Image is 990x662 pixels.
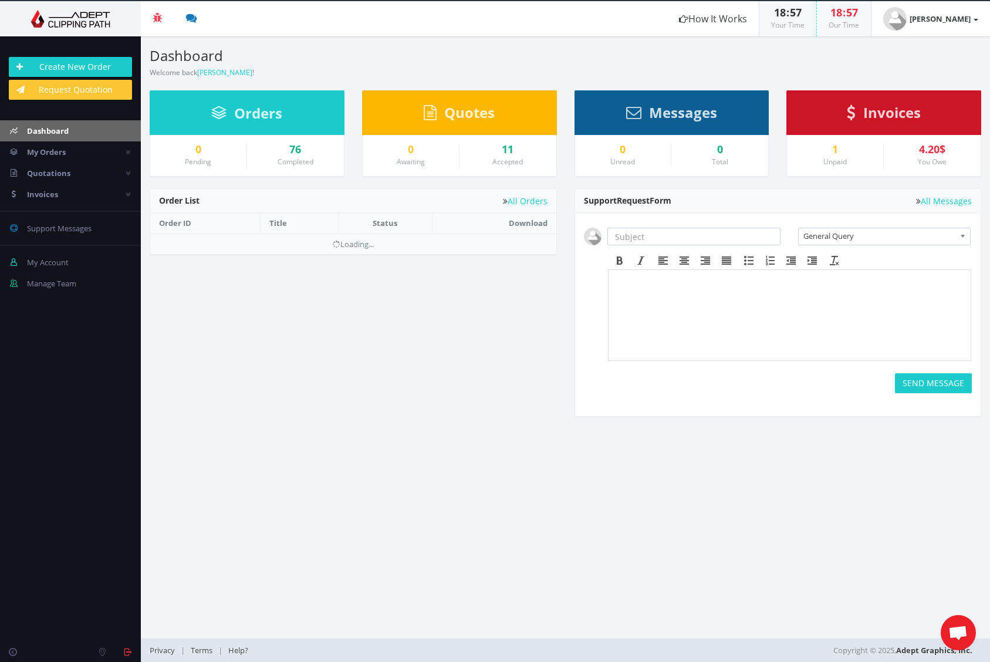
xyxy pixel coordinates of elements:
th: Order ID [150,213,260,234]
span: Manage Team [27,278,76,289]
small: Pending [185,157,211,167]
span: Dashboard [27,126,69,136]
a: Orders [211,110,282,121]
small: Accepted [492,157,523,167]
a: Messages [626,110,717,120]
span: 57 [790,5,802,19]
td: Loading... [150,234,556,254]
small: Awaiting [397,157,425,167]
a: Terms [185,645,218,656]
a: 76 [256,144,335,156]
a: [PERSON_NAME] [197,67,252,77]
th: Status [339,213,433,234]
span: My Orders [27,147,66,157]
span: : [786,5,790,19]
div: 0 [680,144,759,156]
a: Quotes [424,110,495,120]
a: Create New Order [9,57,132,77]
span: General Query [803,228,955,244]
a: All Messages [916,197,972,205]
small: You Owe [918,157,947,167]
span: 18 [774,5,786,19]
span: Support Form [584,195,671,206]
a: Privacy [150,645,181,656]
div: Clear formatting [824,253,845,268]
div: Justify [716,253,737,268]
small: Total [712,157,728,167]
button: SEND MESSAGE [895,373,972,393]
a: How It Works [667,1,759,36]
h3: Dashboard [150,48,557,63]
strong: [PERSON_NAME] [910,13,971,24]
img: Adept Graphics [9,10,132,28]
a: 0 [159,144,238,156]
div: Align center [674,253,695,268]
small: Welcome back ! [150,67,254,77]
small: Our Time [829,20,859,30]
img: user_default.jpg [883,7,907,31]
div: Italic [630,253,651,268]
input: Subject [607,228,781,245]
iframe: Rich Text Area. Press ALT-F9 for menu. Press ALT-F10 for toolbar. Press ALT-0 for help [609,270,971,360]
span: Invoices [27,189,58,200]
a: [PERSON_NAME] [871,1,990,36]
span: Quotes [444,103,495,122]
span: Order List [159,195,200,206]
a: 1 [796,144,874,156]
div: 4.20$ [893,144,972,156]
div: Bullet list [738,253,759,268]
small: Unpaid [823,157,847,167]
span: Copyright © 2025, [833,644,972,656]
img: user_default.jpg [584,228,602,245]
div: Align left [653,253,674,268]
span: : [842,5,846,19]
span: Invoices [863,103,921,122]
div: | | [150,639,704,662]
a: Request Quotation [9,80,132,100]
a: All Orders [503,197,548,205]
div: Numbered list [759,253,780,268]
span: Messages [649,103,717,122]
th: Download [432,213,556,234]
span: Orders [234,103,282,123]
small: Your Time [771,20,805,30]
th: Title [260,213,338,234]
span: Request [617,195,650,206]
span: 18 [830,5,842,19]
a: Help? [222,645,254,656]
span: My Account [27,257,69,268]
a: Invoices [847,110,921,120]
span: 57 [846,5,858,19]
a: 0 [371,144,450,156]
div: Align right [695,253,716,268]
a: 11 [468,144,548,156]
div: Bold [609,253,630,268]
div: Increase indent [802,253,823,268]
small: Unread [610,157,635,167]
span: Support Messages [27,223,92,234]
a: Adept Graphics, Inc. [896,645,972,656]
a: 0 [584,144,663,156]
a: Open chat [941,615,976,650]
small: Completed [278,157,313,167]
span: Quotations [27,168,70,178]
div: Decrease indent [780,253,802,268]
